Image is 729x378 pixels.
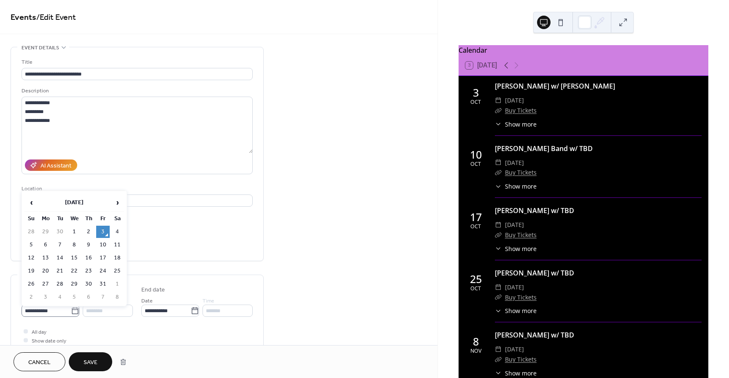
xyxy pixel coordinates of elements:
a: [PERSON_NAME] w/ TBD [495,330,574,340]
a: Events [11,9,36,26]
td: 28 [53,278,67,290]
td: 15 [67,252,81,264]
td: 29 [67,278,81,290]
td: 7 [96,291,110,303]
td: 19 [24,265,38,277]
td: 6 [82,291,95,303]
th: Sa [111,213,124,225]
div: Oct [470,100,481,105]
button: Save [69,352,112,371]
div: 10 [470,149,482,160]
span: [DATE] [505,220,524,230]
td: 5 [67,291,81,303]
button: ​Show more [495,369,537,378]
button: ​Show more [495,120,537,129]
a: Buy Tickets [505,355,537,363]
div: ​ [495,344,502,354]
th: Th [82,213,95,225]
div: Title [22,58,251,67]
div: ​ [495,369,502,378]
a: [PERSON_NAME] Band w/ TBD [495,144,593,153]
th: Tu [53,213,67,225]
td: 21 [53,265,67,277]
button: AI Assistant [25,159,77,171]
a: [PERSON_NAME] w/ [PERSON_NAME] [495,81,615,91]
button: ​Show more [495,244,537,253]
span: All day [32,328,46,337]
td: 7 [53,239,67,251]
div: End date [141,286,165,294]
button: ​Show more [495,306,537,315]
th: Su [24,213,38,225]
div: Description [22,86,251,95]
td: 18 [111,252,124,264]
div: ​ [495,292,502,302]
span: / Edit Event [36,9,76,26]
div: ​ [495,282,502,292]
td: 29 [39,226,52,238]
td: 31 [96,278,110,290]
div: 8 [473,336,479,347]
div: 25 [470,274,482,284]
span: Show more [505,369,537,378]
span: Save [84,358,97,367]
a: [PERSON_NAME] w/ TBD [495,268,574,278]
th: Mo [39,213,52,225]
th: [DATE] [39,194,110,212]
div: ​ [495,167,502,178]
div: ​ [495,244,502,253]
div: Oct [470,286,481,292]
span: ‹ [25,194,38,211]
td: 1 [111,278,124,290]
button: Cancel [13,352,65,371]
td: 4 [53,291,67,303]
td: 28 [24,226,38,238]
td: 30 [82,278,95,290]
td: 30 [53,226,67,238]
span: Show more [505,120,537,129]
span: [DATE] [505,95,524,105]
div: ​ [495,354,502,364]
td: 23 [82,265,95,277]
th: Fr [96,213,110,225]
a: Buy Tickets [505,106,537,114]
td: 2 [24,291,38,303]
td: 16 [82,252,95,264]
span: Show more [505,306,537,315]
td: 27 [39,278,52,290]
span: Time [202,297,214,305]
td: 1 [67,226,81,238]
a: Buy Tickets [505,231,537,239]
td: 5 [24,239,38,251]
td: 22 [67,265,81,277]
div: ​ [495,105,502,116]
td: 26 [24,278,38,290]
a: Buy Tickets [505,168,537,176]
div: 17 [470,212,482,222]
div: ​ [495,120,502,129]
td: 4 [111,226,124,238]
div: AI Assistant [40,162,71,170]
td: 3 [39,291,52,303]
div: ​ [495,158,502,168]
span: Date [141,297,153,305]
span: Cancel [28,358,51,367]
td: 14 [53,252,67,264]
td: 9 [82,239,95,251]
div: ​ [495,220,502,230]
button: ​Show more [495,182,537,191]
td: 2 [82,226,95,238]
td: 17 [96,252,110,264]
td: 25 [111,265,124,277]
td: 12 [24,252,38,264]
td: 11 [111,239,124,251]
div: Oct [470,224,481,229]
div: Nov [470,348,481,354]
div: Calendar [459,45,708,55]
div: ​ [495,306,502,315]
td: 3 [96,226,110,238]
div: ​ [495,182,502,191]
span: [DATE] [505,344,524,354]
span: Show date only [32,337,66,346]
